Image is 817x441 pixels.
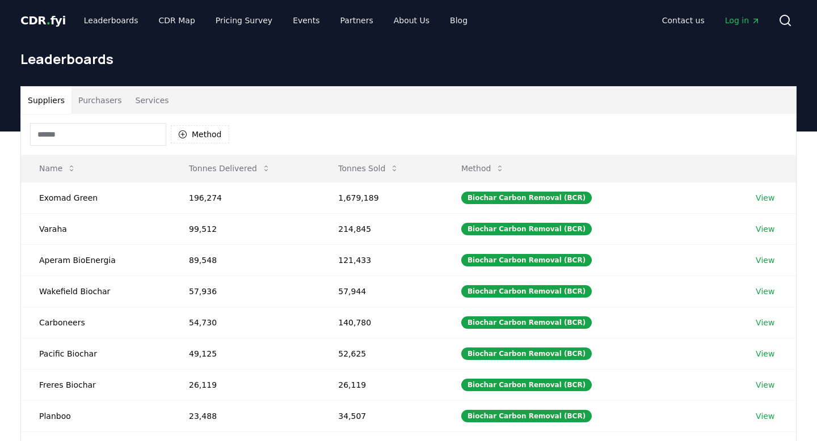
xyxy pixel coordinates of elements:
[461,223,592,235] div: Biochar Carbon Removal (BCR)
[21,275,171,307] td: Wakefield Biochar
[21,182,171,213] td: Exomad Green
[47,14,50,27] span: .
[21,87,71,114] button: Suppliers
[21,307,171,338] td: Carboneers
[320,213,443,244] td: 214,845
[171,213,320,244] td: 99,512
[180,157,280,180] button: Tonnes Delivered
[461,192,592,204] div: Biochar Carbon Removal (BCR)
[21,369,171,400] td: Freres Biochar
[207,10,281,31] a: Pricing Survey
[461,285,592,298] div: Biochar Carbon Removal (BCR)
[21,213,171,244] td: Varaha
[756,410,774,422] a: View
[20,50,797,68] h1: Leaderboards
[461,347,592,360] div: Biochar Carbon Removal (BCR)
[725,15,760,26] span: Log in
[171,307,320,338] td: 54,730
[129,87,176,114] button: Services
[756,317,774,328] a: View
[461,316,592,329] div: Biochar Carbon Removal (BCR)
[20,14,66,27] span: CDR fyi
[21,338,171,369] td: Pacific Biochar
[653,10,714,31] a: Contact us
[653,10,769,31] nav: Main
[320,400,443,431] td: 34,507
[21,400,171,431] td: Planboo
[756,348,774,359] a: View
[331,10,382,31] a: Partners
[329,157,408,180] button: Tonnes Sold
[385,10,439,31] a: About Us
[71,87,129,114] button: Purchasers
[171,182,320,213] td: 196,274
[30,157,85,180] button: Name
[320,369,443,400] td: 26,119
[284,10,329,31] a: Events
[171,338,320,369] td: 49,125
[75,10,148,31] a: Leaderboards
[171,125,229,143] button: Method
[20,12,66,28] a: CDR.fyi
[756,223,774,235] a: View
[171,369,320,400] td: 26,119
[171,400,320,431] td: 23,488
[461,410,592,422] div: Biochar Carbon Removal (BCR)
[320,182,443,213] td: 1,679,189
[452,157,514,180] button: Method
[461,379,592,391] div: Biochar Carbon Removal (BCR)
[320,244,443,275] td: 121,433
[756,286,774,297] a: View
[461,254,592,266] div: Biochar Carbon Removal (BCR)
[320,338,443,369] td: 52,625
[320,275,443,307] td: 57,944
[21,244,171,275] td: Aperam BioEnergia
[171,275,320,307] td: 57,936
[756,192,774,203] a: View
[716,10,769,31] a: Log in
[75,10,477,31] nav: Main
[441,10,477,31] a: Blog
[320,307,443,338] td: 140,780
[756,255,774,266] a: View
[150,10,204,31] a: CDR Map
[171,244,320,275] td: 89,548
[756,379,774,391] a: View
